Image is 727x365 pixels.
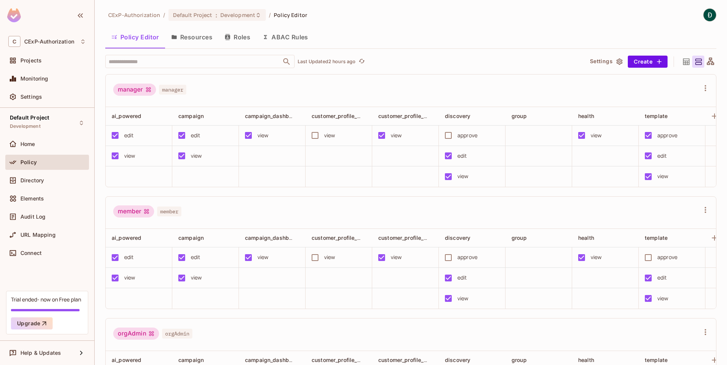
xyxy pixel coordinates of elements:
span: customer_profile_full [312,356,365,363]
span: Development [220,11,255,19]
span: campaign_dashboard [245,112,301,120]
span: C [8,36,20,47]
span: Workspace: CExP-Authorization [24,39,74,45]
div: approve [457,253,477,261]
span: customer_profile_limited [378,356,442,363]
div: approve [457,131,477,140]
div: view [124,152,136,160]
button: Open [281,56,292,67]
div: edit [457,152,467,160]
div: edit [124,253,134,261]
span: group [512,235,527,241]
div: edit [657,152,667,160]
div: view [657,294,669,303]
span: Elements [20,196,44,202]
span: Settings [20,94,42,100]
div: view [191,273,202,282]
div: view [391,253,402,261]
div: view [257,253,269,261]
span: refresh [359,58,365,65]
span: : [215,12,218,18]
button: ABAC Rules [256,28,314,47]
div: view [324,131,335,140]
div: manager [113,84,156,96]
div: view [124,273,136,282]
span: Policy [20,159,37,165]
div: Trial ended- now on Free plan [11,296,81,303]
span: group [512,357,527,363]
span: health [578,357,594,363]
span: health [578,235,594,241]
div: view [591,131,602,140]
div: edit [457,273,467,282]
div: view [457,294,469,303]
button: Resources [165,28,218,47]
div: view [191,152,202,160]
button: refresh [357,57,366,66]
div: approve [657,131,677,140]
div: edit [124,131,134,140]
div: edit [191,253,201,261]
div: edit [191,131,201,140]
span: member [157,207,181,216]
span: customer_profile_full [312,234,365,241]
span: customer_profile_limited [378,112,442,120]
span: Monitoring [20,76,48,82]
span: discovery [445,235,470,241]
span: template [645,357,668,363]
button: Upgrade [11,317,53,329]
span: ai_powered [112,113,142,119]
div: view [591,253,602,261]
div: approve [657,253,677,261]
span: campaign [178,357,204,363]
span: campaign [178,235,204,241]
span: ai_powered [112,235,142,241]
span: Audit Log [20,214,45,220]
span: ai_powered [112,357,142,363]
div: view [324,253,335,261]
span: campaign_dashboard [245,356,301,363]
span: manager [159,85,186,95]
span: customer_profile_limited [378,234,442,241]
div: edit [657,273,667,282]
span: Click to refresh data [356,57,366,66]
span: health [578,113,594,119]
button: Roles [218,28,256,47]
span: campaign [178,113,204,119]
button: Policy Editor [105,28,165,47]
span: Home [20,141,35,147]
div: view [257,131,269,140]
div: orgAdmin [113,328,159,340]
span: discovery [445,357,470,363]
span: Connect [20,250,42,256]
p: Last Updated 2 hours ago [298,59,356,65]
li: / [163,11,165,19]
span: Directory [20,177,44,183]
button: Create [628,56,668,68]
span: the active workspace [108,11,160,19]
span: Development [10,123,41,129]
img: Đình Phú Nguyễn [704,9,716,21]
span: Help & Updates [20,350,61,356]
span: Policy Editor [274,11,307,19]
span: campaign_dashboard [245,234,301,241]
button: Settings [587,56,625,68]
div: view [657,172,669,180]
span: discovery [445,113,470,119]
span: template [645,235,668,241]
span: Default Project [10,115,49,121]
span: orgAdmin [162,329,192,339]
div: view [391,131,402,140]
div: member [113,205,154,217]
span: customer_profile_full [312,112,365,120]
span: Projects [20,57,42,64]
span: group [512,113,527,119]
div: view [457,172,469,180]
span: template [645,113,668,119]
li: / [269,11,271,19]
span: URL Mapping [20,232,56,238]
img: SReyMgAAAABJRU5ErkJggg== [7,8,21,22]
span: Default Project [173,11,212,19]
